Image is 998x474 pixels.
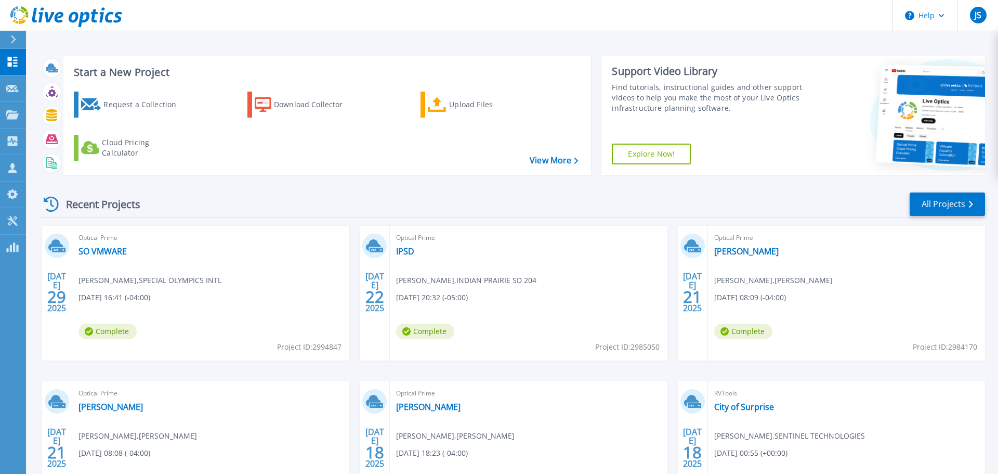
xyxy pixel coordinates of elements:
[247,92,363,118] a: Download Collector
[74,92,190,118] a: Request a Collection
[714,324,772,339] span: Complete
[714,430,865,442] span: [PERSON_NAME] , SENTINEL TECHNOLOGIES
[78,324,137,339] span: Complete
[78,402,143,412] a: [PERSON_NAME]
[714,275,833,286] span: [PERSON_NAME] , [PERSON_NAME]
[74,67,578,78] h3: Start a New Project
[78,388,343,399] span: Optical Prime
[975,11,981,19] span: JS
[74,135,190,161] a: Cloud Pricing Calculator
[714,246,779,257] a: [PERSON_NAME]
[682,273,702,311] div: [DATE] 2025
[78,447,150,459] span: [DATE] 08:08 (-04:00)
[47,429,67,467] div: [DATE] 2025
[910,193,985,216] a: All Projects
[78,246,127,257] a: SO VMWARE
[78,232,343,244] span: Optical Prime
[530,156,578,165] a: View More
[274,94,357,115] div: Download Collector
[47,448,66,457] span: 21
[714,447,787,459] span: [DATE] 00:55 (+00:00)
[714,402,774,412] a: City of Surprise
[612,65,807,78] div: Support Video Library
[612,82,807,113] div: Find tutorials, instructional guides and other support videos to help you make the most of your L...
[396,447,468,459] span: [DATE] 18:23 (-04:00)
[103,94,187,115] div: Request a Collection
[396,324,454,339] span: Complete
[714,388,979,399] span: RVTools
[682,429,702,467] div: [DATE] 2025
[365,429,385,467] div: [DATE] 2025
[365,273,385,311] div: [DATE] 2025
[78,275,221,286] span: [PERSON_NAME] , SPECIAL OLYMPICS INTL
[396,246,414,257] a: IPSD
[47,292,66,301] span: 29
[277,341,342,353] span: Project ID: 2994847
[683,292,702,301] span: 21
[396,275,536,286] span: [PERSON_NAME] , INDIAN PRAIRIE SD 204
[421,92,536,118] a: Upload Files
[714,292,786,303] span: [DATE] 08:09 (-04:00)
[913,341,977,353] span: Project ID: 2984170
[396,232,661,244] span: Optical Prime
[714,232,979,244] span: Optical Prime
[78,292,150,303] span: [DATE] 16:41 (-04:00)
[365,448,384,457] span: 18
[683,448,702,457] span: 18
[102,137,185,158] div: Cloud Pricing Calculator
[595,341,660,353] span: Project ID: 2985050
[40,191,154,217] div: Recent Projects
[449,94,532,115] div: Upload Files
[396,292,468,303] span: [DATE] 20:32 (-05:00)
[396,430,515,442] span: [PERSON_NAME] , [PERSON_NAME]
[47,273,67,311] div: [DATE] 2025
[612,144,691,164] a: Explore Now!
[78,430,197,442] span: [PERSON_NAME] , [PERSON_NAME]
[365,292,384,301] span: 22
[396,402,461,412] a: [PERSON_NAME]
[396,388,661,399] span: Optical Prime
